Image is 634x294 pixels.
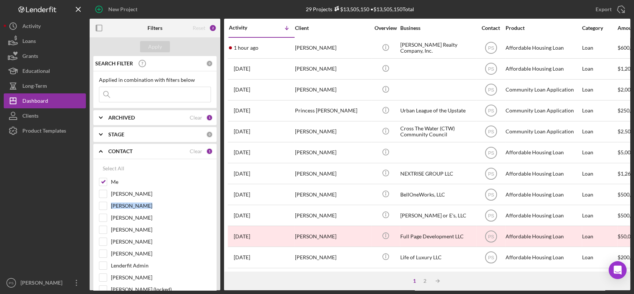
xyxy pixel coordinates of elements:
[488,46,494,51] text: PS
[111,178,211,186] label: Me
[295,101,370,121] div: Princess [PERSON_NAME]
[234,192,250,198] time: 2025-09-05 12:30
[4,64,86,78] a: Educational
[582,143,617,163] div: Loan
[111,286,211,293] label: [PERSON_NAME] (locked)
[4,19,86,34] button: Activity
[193,25,205,31] div: Reset
[506,101,580,121] div: Community Loan Application
[99,161,128,176] button: Select All
[420,278,430,284] div: 2
[4,93,86,108] button: Dashboard
[332,6,369,12] div: $13,505,150
[108,2,137,17] div: New Project
[582,38,617,58] div: Loan
[111,262,211,269] label: Lenderfit Admin
[400,122,475,142] div: Cross The Water (CTW) Community Council
[582,205,617,225] div: Loan
[400,247,475,267] div: Life of Luxury LLC
[234,233,250,239] time: 2025-09-05 07:52
[295,59,370,79] div: [PERSON_NAME]
[488,213,494,218] text: PS
[400,38,475,58] div: [PERSON_NAME] Realty Company, Inc.
[148,41,162,52] div: Apply
[190,115,202,121] div: Clear
[4,78,86,93] a: Long-Term
[90,2,145,17] button: New Project
[400,101,475,121] div: Urban League of the Upstate
[108,148,133,154] b: CONTACT
[206,114,213,121] div: 1
[506,25,580,31] div: Product
[582,164,617,183] div: Loan
[582,122,617,142] div: Loan
[22,123,66,140] div: Product Templates
[372,25,400,31] div: Overview
[295,38,370,58] div: [PERSON_NAME]
[4,123,86,138] button: Product Templates
[22,93,48,110] div: Dashboard
[488,150,494,155] text: PS
[400,269,475,288] div: Arelio Living
[295,122,370,142] div: [PERSON_NAME]
[234,171,250,177] time: 2025-09-15 20:09
[582,101,617,121] div: Loan
[582,80,617,100] div: Loan
[22,34,36,50] div: Loans
[506,269,580,288] div: Affordable Housing Loan
[234,213,250,219] time: 2025-09-05 10:02
[488,87,494,93] text: PS
[295,205,370,225] div: [PERSON_NAME]
[400,25,475,31] div: Business
[4,49,86,64] button: Grants
[234,87,250,93] time: 2025-09-22 19:03
[190,148,202,154] div: Clear
[488,234,494,239] text: PS
[488,192,494,197] text: PS
[22,108,38,125] div: Clients
[506,164,580,183] div: Affordable Housing Loan
[582,269,617,288] div: Loan
[22,64,50,80] div: Educational
[111,274,211,281] label: [PERSON_NAME]
[400,205,475,225] div: [PERSON_NAME] or E's, LLC
[488,129,494,134] text: PS
[295,247,370,267] div: [PERSON_NAME]
[4,275,86,290] button: PS[PERSON_NAME]
[229,25,262,31] div: Activity
[477,25,505,31] div: Contact
[295,226,370,246] div: [PERSON_NAME]
[295,143,370,163] div: [PERSON_NAME]
[582,59,617,79] div: Loan
[582,226,617,246] div: Loan
[506,205,580,225] div: Affordable Housing Loan
[295,80,370,100] div: [PERSON_NAME]
[295,185,370,204] div: [PERSON_NAME]
[506,143,580,163] div: Affordable Housing Loan
[234,129,250,134] time: 2025-09-19 15:29
[209,24,217,32] div: 2
[111,226,211,233] label: [PERSON_NAME]
[488,66,494,72] text: PS
[111,238,211,245] label: [PERSON_NAME]
[234,66,250,72] time: 2025-09-22 22:12
[234,149,250,155] time: 2025-09-18 17:48
[108,131,124,137] b: STAGE
[206,148,213,155] div: 1
[596,2,612,17] div: Export
[488,171,494,176] text: PS
[108,115,135,121] b: ARCHIVED
[506,59,580,79] div: Affordable Housing Loan
[206,131,213,138] div: 0
[103,161,124,176] div: Select All
[488,108,494,114] text: PS
[234,45,258,51] time: 2025-09-24 17:01
[140,41,170,52] button: Apply
[400,185,475,204] div: BellOneWorks, LLC
[4,34,86,49] button: Loans
[506,38,580,58] div: Affordable Housing Loan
